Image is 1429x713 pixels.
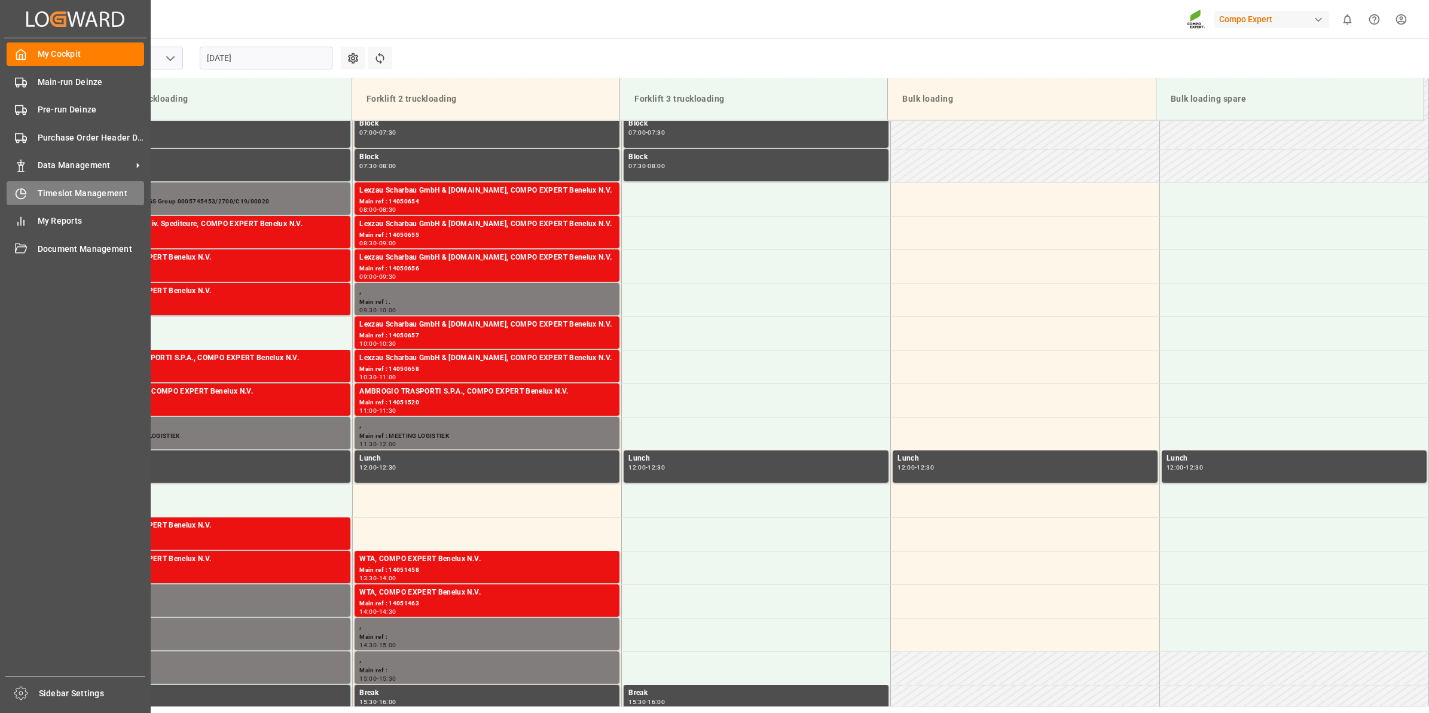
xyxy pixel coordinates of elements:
[359,319,615,331] div: Lexzau Scharbau GmbH & [DOMAIN_NAME], COMPO EXPERT Benelux N.V.
[90,553,346,565] div: WTA, COMPO EXPERT Benelux N.V.
[38,187,145,200] span: Timeslot Management
[90,252,346,264] div: WTA, COMPO EXPERT Benelux N.V.
[359,197,615,207] div: Main ref : 14050654
[379,465,396,470] div: 12:30
[359,465,377,470] div: 12:00
[379,307,396,313] div: 10:00
[1184,465,1186,470] div: -
[38,103,145,116] span: Pre-run Deinze
[377,441,378,447] div: -
[359,642,377,648] div: 14:30
[359,230,615,240] div: Main ref : 14050655
[377,642,378,648] div: -
[379,240,396,246] div: 09:00
[90,620,346,632] div: ,
[379,575,396,581] div: 14:00
[359,364,615,374] div: Main ref : 14050658
[359,130,377,135] div: 07:00
[630,88,878,110] div: Forklift 3 truckloading
[897,465,915,470] div: 12:00
[377,130,378,135] div: -
[90,118,346,130] div: Block
[359,374,377,380] div: 10:30
[39,687,146,700] span: Sidebar Settings
[90,687,346,699] div: Break
[648,163,665,169] div: 08:00
[915,465,917,470] div: -
[359,687,615,699] div: Break
[628,699,646,705] div: 15:30
[359,654,615,666] div: ,
[90,285,346,297] div: WTA, COMPO EXPERT Benelux N.V.
[38,215,145,227] span: My Reports
[379,441,396,447] div: 12:00
[377,465,378,470] div: -
[379,274,396,279] div: 09:30
[359,264,615,274] div: Main ref : 14050656
[359,207,377,212] div: 08:00
[1167,465,1184,470] div: 12:00
[38,243,145,255] span: Document Management
[38,76,145,89] span: Main-run Deinze
[359,118,615,130] div: Block
[628,151,884,163] div: Block
[90,419,346,431] div: ,
[90,520,346,532] div: WTA, COMPO EXPERT Benelux N.V.
[648,465,665,470] div: 12:30
[359,352,615,364] div: Lexzau Scharbau GmbH & [DOMAIN_NAME], COMPO EXPERT Benelux N.V.
[90,587,346,599] div: ,
[7,181,144,205] a: Timeslot Management
[646,163,648,169] div: -
[359,151,615,163] div: Block
[90,599,346,609] div: Main ref : DEMATRA
[359,699,377,705] div: 15:30
[1186,465,1203,470] div: 12:30
[1187,9,1206,30] img: Screenshot%202023-09-29%20at%2010.02.21.png_1712312052.png
[359,240,377,246] div: 08:30
[359,676,377,681] div: 15:00
[93,88,342,110] div: Forklift 1 truckloading
[38,159,132,172] span: Data Management
[628,453,884,465] div: Lunch
[377,207,378,212] div: -
[1334,6,1361,33] button: show 0 new notifications
[359,565,615,575] div: Main ref : 14051458
[90,218,346,230] div: Abholung durch div. Spediteure, COMPO EXPERT Benelux N.V.
[628,118,884,130] div: Block
[359,609,377,614] div: 14:00
[359,620,615,632] div: ,
[90,632,346,642] div: Main ref :
[648,699,665,705] div: 16:00
[359,331,615,341] div: Main ref : 14050657
[359,285,615,297] div: ,
[359,632,615,642] div: Main ref :
[1214,8,1334,31] button: Compo Expert
[628,687,884,699] div: Break
[7,42,144,66] a: My Cockpit
[379,609,396,614] div: 14:30
[377,676,378,681] div: -
[646,465,648,470] div: -
[90,666,346,676] div: Main ref :
[90,151,346,163] div: Block
[90,532,346,542] div: Main ref : 14051335
[359,307,377,313] div: 09:30
[38,48,145,60] span: My Cockpit
[359,398,615,408] div: Main ref : 14051520
[90,364,346,374] div: Main ref : 14051622
[359,599,615,609] div: Main ref : 14051463
[90,386,346,398] div: [PERSON_NAME], COMPO EXPERT Benelux N.V.
[7,98,144,121] a: Pre-run Deinze
[359,431,615,441] div: Main ref : MEETING LOGISTIEK
[38,132,145,144] span: Purchase Order Header Deinze
[377,408,378,413] div: -
[359,274,377,279] div: 09:00
[90,197,346,207] div: Main ref : LOSSEN PGS Group 0005745453/2700/C19/00020
[628,465,646,470] div: 12:00
[359,386,615,398] div: AMBROGIO TRASPORTI S.P.A., COMPO EXPERT Benelux N.V.
[377,240,378,246] div: -
[377,163,378,169] div: -
[628,130,646,135] div: 07:00
[897,88,1146,110] div: Bulk loading
[648,130,665,135] div: 07:30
